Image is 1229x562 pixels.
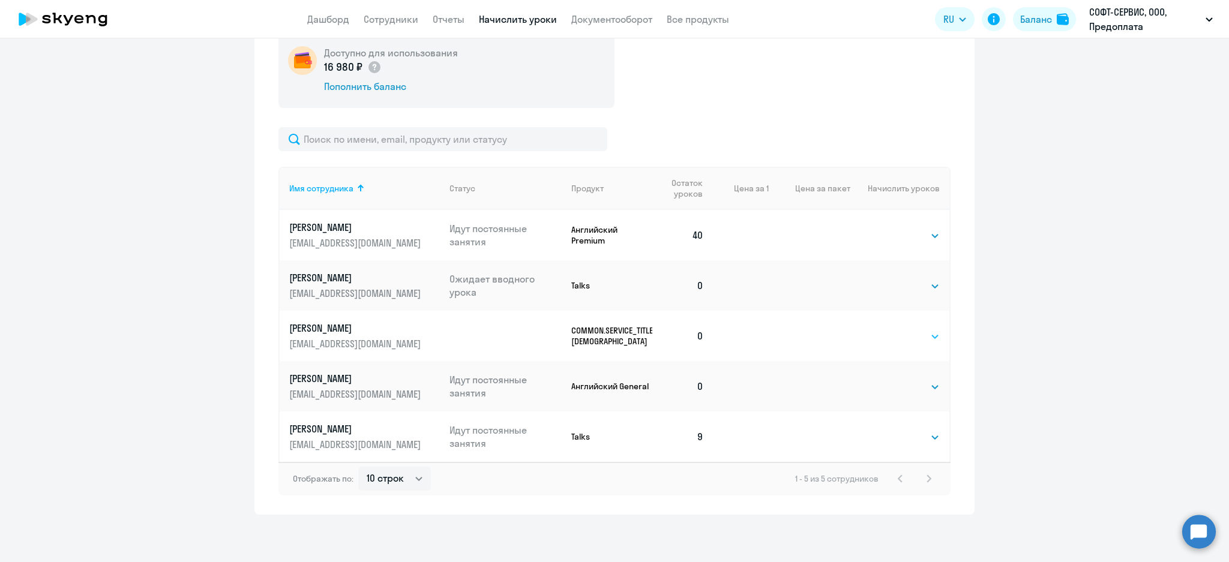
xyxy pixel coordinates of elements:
button: RU [935,7,975,31]
td: 0 [652,260,714,311]
a: [PERSON_NAME][EMAIL_ADDRESS][DOMAIN_NAME] [289,422,440,451]
a: Все продукты [667,13,729,25]
p: [EMAIL_ADDRESS][DOMAIN_NAME] [289,337,424,350]
div: Остаток уроков [662,178,714,199]
p: Английский Premium [571,224,652,246]
div: Статус [449,183,562,194]
div: Баланс [1020,12,1052,26]
div: Пополнить баланс [324,80,458,93]
a: Начислить уроки [479,13,557,25]
span: RU [943,12,954,26]
button: СОФТ-СЕРВИС, ООО, Предоплата [1083,5,1219,34]
p: [PERSON_NAME] [289,321,424,335]
div: Продукт [571,183,604,194]
button: Балансbalance [1013,7,1076,31]
p: [EMAIL_ADDRESS][DOMAIN_NAME] [289,287,424,300]
th: Цена за пакет [769,167,850,210]
p: [EMAIL_ADDRESS][DOMAIN_NAME] [289,236,424,250]
td: 40 [652,210,714,260]
p: Идут постоянные занятия [449,423,562,450]
td: 0 [652,361,714,411]
p: Идут постоянные занятия [449,222,562,248]
th: Начислить уроков [850,167,949,210]
a: Отчеты [433,13,464,25]
p: Идут постоянные занятия [449,373,562,399]
p: Talks [571,431,652,442]
p: Английский General [571,381,652,392]
div: Продукт [571,183,652,194]
p: [PERSON_NAME] [289,271,424,284]
div: Имя сотрудника [289,183,440,194]
th: Цена за 1 [714,167,769,210]
p: COMMON.SERVICE_TITLE.LONG.[DEMOGRAPHIC_DATA] [571,325,652,347]
p: Talks [571,280,652,291]
a: Сотрудники [364,13,418,25]
span: 1 - 5 из 5 сотрудников [795,473,879,484]
p: [PERSON_NAME] [289,422,424,435]
p: [PERSON_NAME] [289,221,424,234]
div: Статус [449,183,475,194]
img: wallet-circle.png [288,46,317,75]
td: 9 [652,411,714,462]
p: [EMAIL_ADDRESS][DOMAIN_NAME] [289,438,424,451]
span: Отображать по: [293,473,353,484]
p: Ожидает вводного урока [449,272,562,299]
a: [PERSON_NAME][EMAIL_ADDRESS][DOMAIN_NAME] [289,321,440,350]
p: 16 980 ₽ [324,59,382,75]
p: [PERSON_NAME] [289,372,424,385]
div: Имя сотрудника [289,183,353,194]
p: [EMAIL_ADDRESS][DOMAIN_NAME] [289,387,424,401]
input: Поиск по имени, email, продукту или статусу [278,127,607,151]
a: [PERSON_NAME][EMAIL_ADDRESS][DOMAIN_NAME] [289,372,440,401]
h5: Доступно для использования [324,46,458,59]
a: [PERSON_NAME][EMAIL_ADDRESS][DOMAIN_NAME] [289,271,440,300]
span: Остаток уроков [662,178,703,199]
td: 0 [652,311,714,361]
a: Дашборд [307,13,349,25]
p: СОФТ-СЕРВИС, ООО, Предоплата [1089,5,1201,34]
img: balance [1057,13,1069,25]
a: [PERSON_NAME][EMAIL_ADDRESS][DOMAIN_NAME] [289,221,440,250]
a: Документооборот [571,13,652,25]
